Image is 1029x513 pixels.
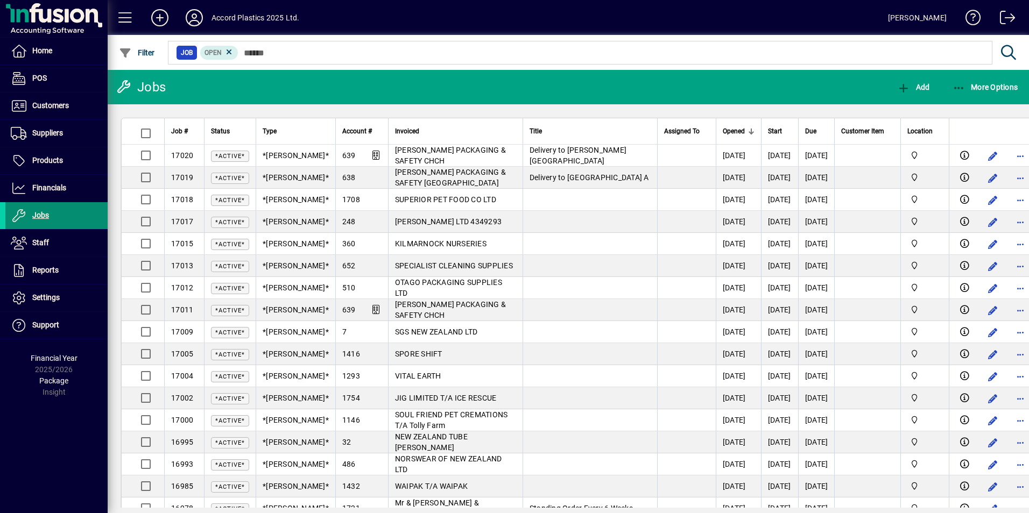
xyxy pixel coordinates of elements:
[211,125,230,137] span: Status
[761,277,798,299] td: [DATE]
[1012,346,1029,363] button: More options
[716,255,761,277] td: [DATE]
[342,504,360,512] span: 1721
[716,189,761,211] td: [DATE]
[907,125,942,137] div: Location
[716,211,761,233] td: [DATE]
[1012,280,1029,297] button: More options
[395,432,468,452] span: NEW ZEALAND TUBE [PERSON_NAME]
[32,101,69,110] span: Customers
[205,49,222,56] span: Open
[530,125,542,137] span: Title
[798,343,835,365] td: [DATE]
[907,370,942,382] span: Accord Plastics
[32,266,59,274] span: Reports
[984,236,1001,253] button: Edit
[171,438,193,446] span: 16995
[395,300,506,319] span: [PERSON_NAME] PACKAGING & SAFETY CHCH
[342,327,347,336] span: 7
[171,261,193,270] span: 17013
[342,195,360,204] span: 1708
[761,255,798,277] td: [DATE]
[263,151,329,160] span: *[PERSON_NAME]*
[171,394,193,402] span: 17002
[395,372,441,380] span: VITAL EARTH
[907,392,942,404] span: Accord Plastics
[798,255,835,277] td: [DATE]
[984,434,1001,451] button: Edit
[171,482,193,490] span: 16985
[716,409,761,431] td: [DATE]
[761,167,798,189] td: [DATE]
[263,125,277,137] span: Type
[263,261,329,270] span: *[PERSON_NAME]*
[32,293,60,302] span: Settings
[1012,478,1029,495] button: More options
[798,475,835,497] td: [DATE]
[32,46,52,55] span: Home
[984,280,1001,297] button: Edit
[395,278,502,297] span: OTAGO PACKAGING SUPPLIES LTD
[116,79,166,96] div: Jobs
[907,260,942,272] span: Accord Plastics
[907,348,942,360] span: Accord Plastics
[116,43,158,62] button: Filter
[984,191,1001,209] button: Edit
[1012,390,1029,407] button: More options
[5,230,108,256] a: Staff
[32,156,63,165] span: Products
[761,321,798,343] td: [DATE]
[907,282,942,294] span: Accord Plastics
[1012,213,1029,231] button: More options
[32,238,49,247] span: Staff
[716,299,761,321] td: [DATE]
[1012,169,1029,187] button: More options
[984,368,1001,385] button: Edit
[1012,236,1029,253] button: More options
[805,125,816,137] span: Due
[1012,147,1029,165] button: More options
[716,145,761,167] td: [DATE]
[171,327,193,336] span: 17009
[841,125,894,137] div: Customer Item
[907,149,942,161] span: Accord Plastics
[984,258,1001,275] button: Edit
[907,216,942,227] span: Accord Plastics
[798,167,835,189] td: [DATE]
[342,394,360,402] span: 1754
[171,350,193,358] span: 17005
[395,146,506,165] span: [PERSON_NAME] PACKAGING & SAFETY CHCH
[716,277,761,299] td: [DATE]
[263,416,329,424] span: *[PERSON_NAME]*
[798,453,835,475] td: [DATE]
[342,283,356,292] span: 510
[171,173,193,182] span: 17019
[5,65,108,92] a: POS
[395,168,506,187] span: [PERSON_NAME] PACKAGING & SAFETY [GEOGRAPHIC_DATA]
[798,189,835,211] td: [DATE]
[716,365,761,387] td: [DATE]
[31,354,77,362] span: Financial Year
[395,327,478,336] span: SGS NEW ZEALAND LTD
[907,414,942,426] span: Accord Plastics
[907,304,942,316] span: Accord Plastics
[5,284,108,311] a: Settings
[761,475,798,497] td: [DATE]
[716,475,761,497] td: [DATE]
[950,77,1021,97] button: More Options
[342,460,356,468] span: 486
[39,376,68,385] span: Package
[181,47,193,58] span: Job
[263,217,329,226] span: *[PERSON_NAME]*
[798,321,835,343] td: [DATE]
[530,504,633,512] span: Standing Order Every 6 Weeks
[530,146,626,165] span: Delivery to [PERSON_NAME][GEOGRAPHIC_DATA]
[888,9,947,26] div: [PERSON_NAME]
[263,372,329,380] span: *[PERSON_NAME]*
[1012,191,1029,209] button: More options
[395,217,502,226] span: [PERSON_NAME] LTD 4349293
[32,211,49,219] span: Jobs
[342,125,382,137] div: Account #
[984,169,1001,187] button: Edit
[342,261,356,270] span: 652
